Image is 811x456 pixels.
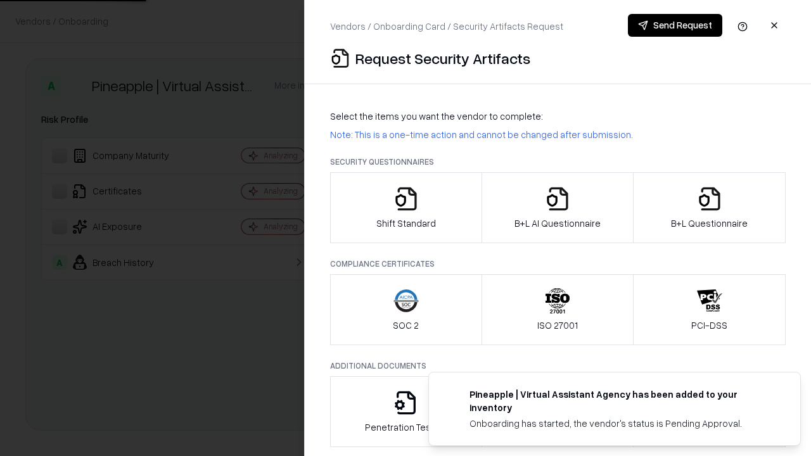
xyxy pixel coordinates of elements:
[537,319,578,332] p: ISO 27001
[330,110,786,123] p: Select the items you want the vendor to complete:
[330,376,482,447] button: Penetration Testing
[628,14,722,37] button: Send Request
[482,172,634,243] button: B+L AI Questionnaire
[671,217,748,230] p: B+L Questionnaire
[330,360,786,371] p: Additional Documents
[330,156,786,167] p: Security Questionnaires
[633,274,786,345] button: PCI-DSS
[482,274,634,345] button: ISO 27001
[330,128,786,141] p: Note: This is a one-time action and cannot be changed after submission.
[444,388,459,403] img: trypineapple.com
[633,172,786,243] button: B+L Questionnaire
[691,319,727,332] p: PCI-DSS
[469,417,770,430] div: Onboarding has started, the vendor's status is Pending Approval.
[469,388,770,414] div: Pineapple | Virtual Assistant Agency has been added to your inventory
[330,172,482,243] button: Shift Standard
[330,258,786,269] p: Compliance Certificates
[330,20,563,33] p: Vendors / Onboarding Card / Security Artifacts Request
[365,421,447,434] p: Penetration Testing
[330,274,482,345] button: SOC 2
[514,217,601,230] p: B+L AI Questionnaire
[376,217,436,230] p: Shift Standard
[393,319,419,332] p: SOC 2
[355,48,530,68] p: Request Security Artifacts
